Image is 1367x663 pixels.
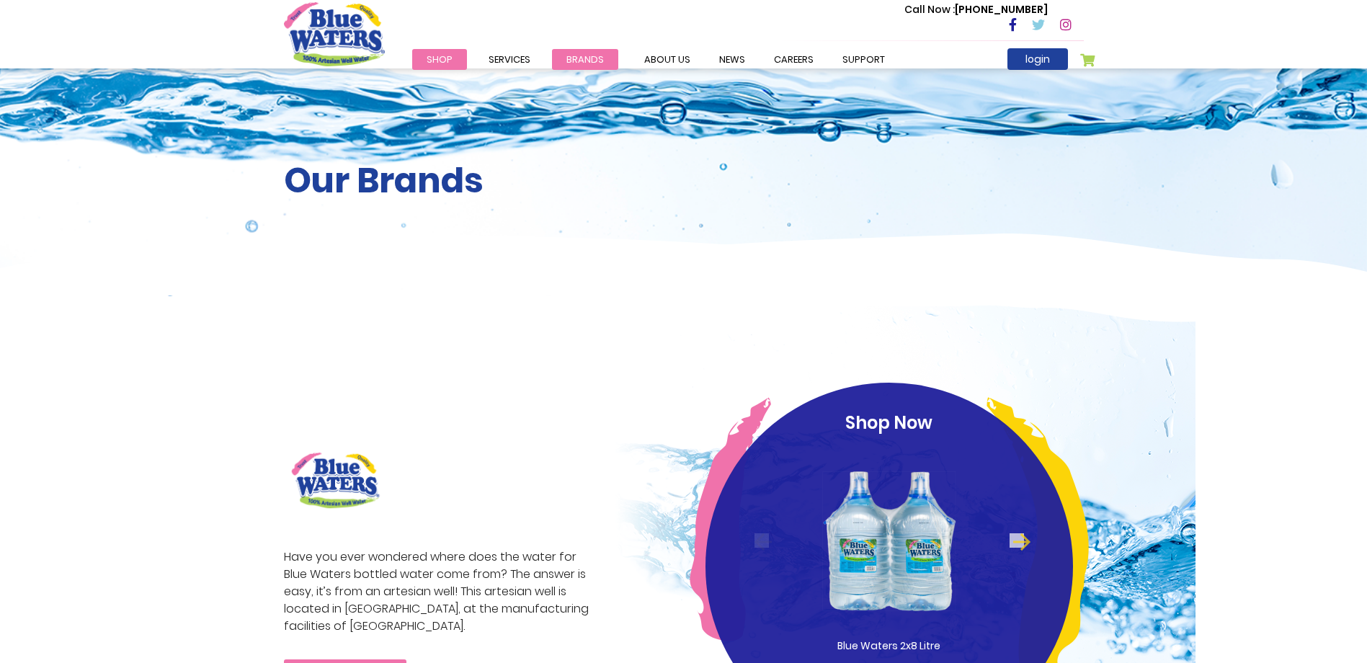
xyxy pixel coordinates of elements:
a: login [1007,48,1068,70]
a: careers [760,49,828,70]
span: Services [489,53,530,66]
img: Blue_Waters_2x8_Litre_1_1.png [819,443,959,638]
span: Brands [566,53,604,66]
span: Shop [427,53,453,66]
a: about us [630,49,705,70]
span: Call Now : [904,2,955,17]
p: Have you ever wondered where does the water for Blue Waters bottled water come from? The answer i... [284,548,597,635]
h2: Our Brands [284,160,1084,202]
a: store logo [284,2,385,66]
img: pink-curve.png [690,397,771,641]
button: Previous [754,533,769,548]
img: brand logo [284,445,387,516]
a: support [828,49,899,70]
button: Next [1010,533,1024,548]
a: News [705,49,760,70]
p: Shop Now [733,410,1046,436]
p: Blue Waters 2x8 Litre [799,638,979,654]
p: [PHONE_NUMBER] [904,2,1048,17]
